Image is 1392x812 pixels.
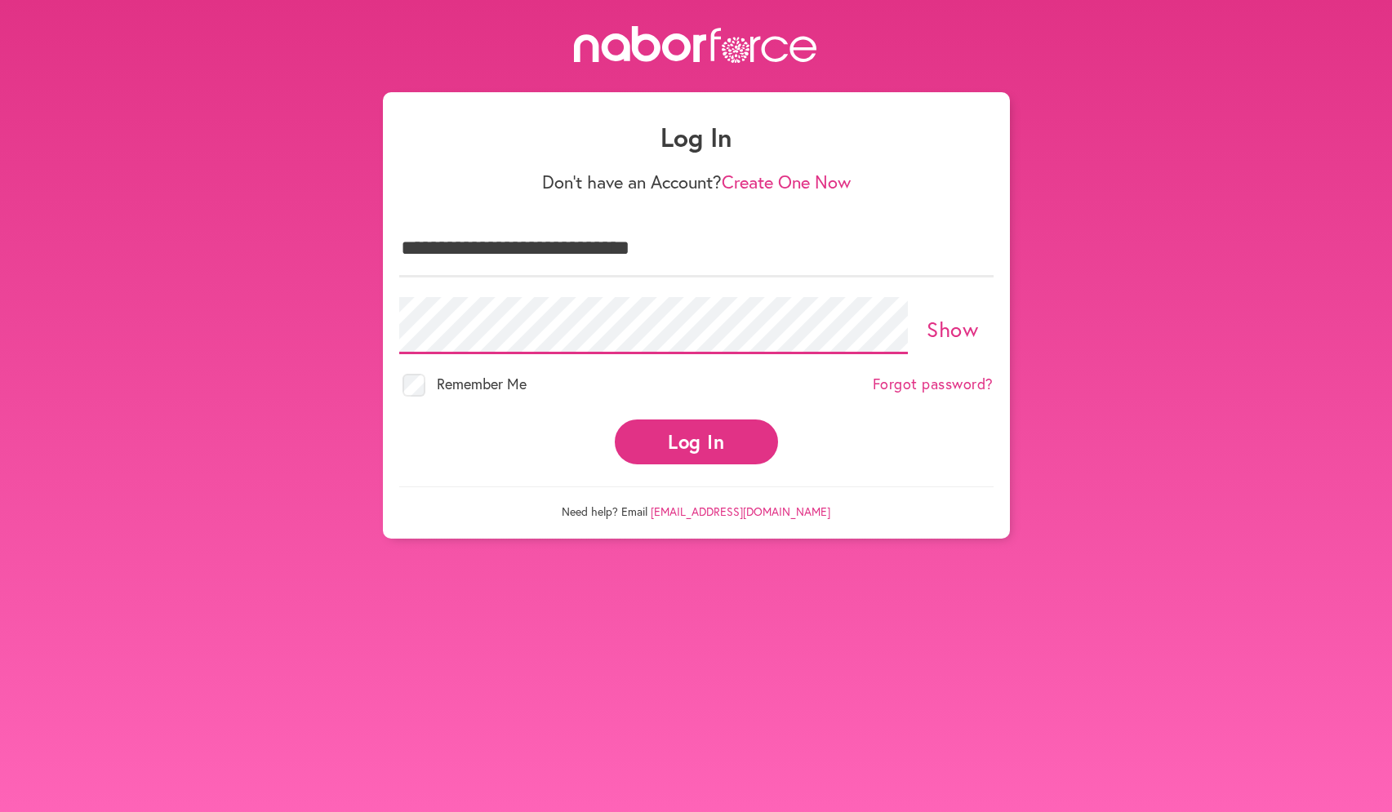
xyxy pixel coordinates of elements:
[399,122,994,153] h1: Log In
[927,315,978,343] a: Show
[722,170,851,193] a: Create One Now
[399,171,994,193] p: Don't have an Account?
[615,419,778,464] button: Log In
[399,486,994,519] p: Need help? Email
[873,375,994,393] a: Forgot password?
[651,504,830,519] a: [EMAIL_ADDRESS][DOMAIN_NAME]
[437,374,527,393] span: Remember Me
